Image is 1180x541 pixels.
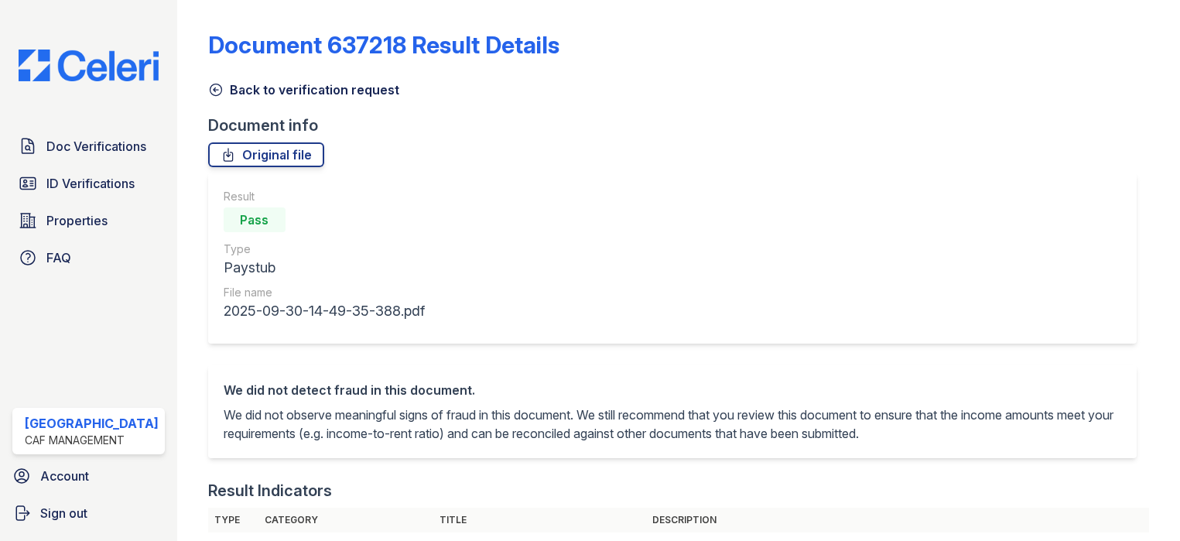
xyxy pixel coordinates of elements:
[208,80,399,99] a: Back to verification request
[208,508,258,532] th: Type
[46,174,135,193] span: ID Verifications
[224,406,1121,443] p: We did not observe meaningful signs of fraud in this document. We still recommend that you review...
[224,381,1121,399] div: We did not detect fraud in this document.
[1115,479,1165,526] iframe: chat widget
[433,508,646,532] th: Title
[40,467,89,485] span: Account
[12,242,165,273] a: FAQ
[12,131,165,162] a: Doc Verifications
[224,285,425,300] div: File name
[224,189,425,204] div: Result
[224,300,425,322] div: 2025-09-30-14-49-35-388.pdf
[208,480,332,502] div: Result Indicators
[208,115,1149,136] div: Document info
[12,168,165,199] a: ID Verifications
[25,433,159,448] div: CAF Management
[224,207,286,232] div: Pass
[12,205,165,236] a: Properties
[25,414,159,433] div: [GEOGRAPHIC_DATA]
[646,508,1149,532] th: Description
[46,137,146,156] span: Doc Verifications
[258,508,433,532] th: Category
[208,142,324,167] a: Original file
[6,498,171,529] a: Sign out
[46,248,71,267] span: FAQ
[6,461,171,491] a: Account
[224,257,425,279] div: Paystub
[40,504,87,522] span: Sign out
[224,241,425,257] div: Type
[6,50,171,81] img: CE_Logo_Blue-a8612792a0a2168367f1c8372b55b34899dd931a85d93a1a3d3e32e68fde9ad4.png
[46,211,108,230] span: Properties
[208,31,559,59] a: Document 637218 Result Details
